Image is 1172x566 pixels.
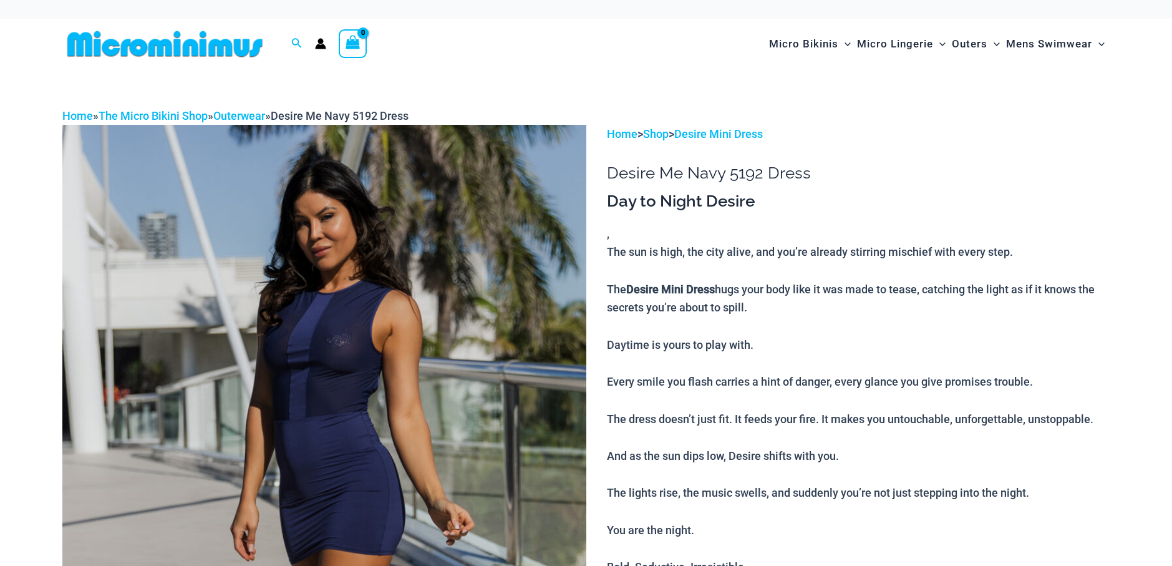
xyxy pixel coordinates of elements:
p: > > [607,125,1110,144]
a: Outerwear [213,109,265,122]
a: Desire Mini Dress [674,127,763,140]
span: Menu Toggle [1092,28,1105,60]
b: Desire Mini Dress [626,283,715,296]
a: View Shopping Cart, empty [339,29,367,58]
span: Mens Swimwear [1006,28,1092,60]
a: Home [62,109,93,122]
a: Micro LingerieMenu ToggleMenu Toggle [854,25,949,63]
h1: Desire Me Navy 5192 Dress [607,163,1110,183]
a: OutersMenu ToggleMenu Toggle [949,25,1003,63]
h3: Day to Night Desire [607,191,1110,212]
a: Mens SwimwearMenu ToggleMenu Toggle [1003,25,1108,63]
a: Search icon link [291,36,303,52]
a: Shop [643,127,669,140]
span: Menu Toggle [933,28,946,60]
span: Outers [952,28,987,60]
span: Menu Toggle [987,28,1000,60]
span: Desire Me Navy 5192 Dress [271,109,409,122]
a: Account icon link [315,38,326,49]
a: Home [607,127,637,140]
img: MM SHOP LOGO FLAT [62,30,268,58]
nav: Site Navigation [764,23,1110,65]
a: Micro BikinisMenu ToggleMenu Toggle [766,25,854,63]
span: Micro Lingerie [857,28,933,60]
span: Menu Toggle [838,28,851,60]
span: Micro Bikinis [769,28,838,60]
span: » » » [62,109,409,122]
a: The Micro Bikini Shop [99,109,208,122]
